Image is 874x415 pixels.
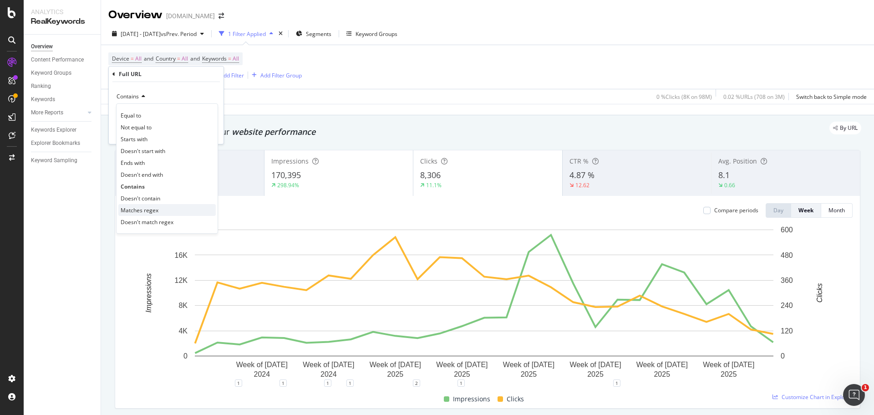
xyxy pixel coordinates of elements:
[346,379,354,387] div: 1
[454,370,470,378] text: 2025
[31,42,53,51] div: Overview
[131,55,134,62] span: =
[202,55,227,62] span: Keywords
[356,30,397,38] div: Keyword Groups
[183,352,188,360] text: 0
[31,68,94,78] a: Keyword Groups
[220,72,244,79] div: Add Filter
[420,157,437,165] span: Clicks
[135,52,142,65] span: All
[178,327,188,335] text: 4K
[31,42,94,51] a: Overview
[724,181,735,189] div: 0.66
[228,30,266,38] div: 1 Filter Applied
[31,55,84,65] div: Content Performance
[721,370,737,378] text: 2025
[218,13,224,19] div: arrow-right-arrow-left
[816,283,823,303] text: Clicks
[161,30,197,38] span: vs Prev. Period
[292,26,335,41] button: Segments
[324,379,331,387] div: 1
[569,157,589,165] span: CTR %
[236,361,288,369] text: Week of [DATE]
[370,361,421,369] text: Week of [DATE]
[215,26,277,41] button: 1 Filter Applied
[766,203,791,218] button: Day
[387,370,404,378] text: 2025
[31,125,76,135] div: Keywords Explorer
[503,361,554,369] text: Week of [DATE]
[31,7,93,16] div: Analytics
[656,93,712,101] div: 0 % Clicks ( 8K on 98M )
[840,125,858,131] span: By URL
[144,55,153,62] span: and
[343,26,401,41] button: Keyword Groups
[228,55,231,62] span: =
[636,361,688,369] text: Week of [DATE]
[718,157,757,165] span: Avg. Position
[457,379,465,387] div: 1
[436,361,488,369] text: Week of [DATE]
[121,171,163,179] span: Doesn't end with
[821,203,853,218] button: Month
[828,206,845,214] div: Month
[235,379,242,387] div: 1
[166,11,215,20] div: [DOMAIN_NAME]
[31,82,51,91] div: Ranking
[320,370,337,378] text: 2024
[781,226,793,234] text: 600
[793,89,867,104] button: Switch back to Simple mode
[781,302,793,309] text: 240
[31,108,85,118] a: More Reports
[31,95,94,104] a: Keywords
[829,122,861,134] div: legacy label
[121,30,161,38] span: [DATE] - [DATE]
[703,361,754,369] text: Week of [DATE]
[772,393,853,401] a: Customize Chart in Explorer
[796,93,867,101] div: Switch back to Simple mode
[122,225,846,383] svg: A chart.
[121,183,145,190] span: Contains
[233,52,239,65] span: All
[117,92,139,100] span: Contains
[31,125,94,135] a: Keywords Explorer
[175,251,188,259] text: 16K
[569,169,595,180] span: 4.87 %
[31,82,94,91] a: Ranking
[613,379,620,387] div: 1
[271,169,301,180] span: 170,395
[843,384,865,406] iframe: Intercom live chat
[248,70,302,81] button: Add Filter Group
[31,108,63,118] div: More Reports
[271,157,309,165] span: Impressions
[306,30,331,38] span: Segments
[112,55,129,62] span: Device
[31,68,71,78] div: Keyword Groups
[121,195,160,202] span: Doesn't contain
[31,55,94,65] a: Content Performance
[798,206,813,214] div: Week
[781,251,793,259] text: 480
[177,55,180,62] span: =
[190,55,200,62] span: and
[254,370,270,378] text: 2024
[31,95,55,104] div: Keywords
[426,181,442,189] div: 11.1%
[862,384,869,391] span: 1
[782,393,853,401] span: Customize Chart in Explorer
[587,370,604,378] text: 2025
[108,26,208,41] button: [DATE] - [DATE]vsPrev. Period
[277,29,285,38] div: times
[121,159,145,167] span: Ends with
[175,226,188,234] text: 20K
[108,7,163,23] div: Overview
[31,156,94,165] a: Keyword Sampling
[260,72,302,79] div: Add Filter Group
[453,394,490,405] span: Impressions
[279,379,287,387] div: 1
[773,206,783,214] div: Day
[420,169,441,180] span: 8,306
[121,135,147,143] span: Starts with
[121,112,141,119] span: Equal to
